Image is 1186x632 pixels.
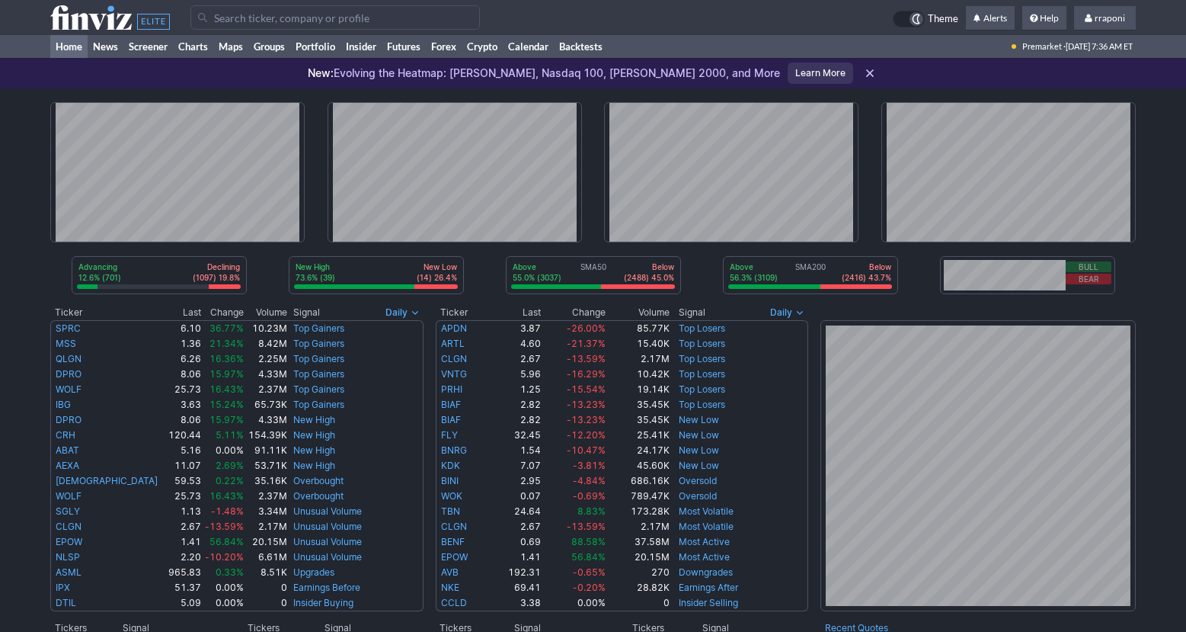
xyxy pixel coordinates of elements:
[488,382,542,397] td: 1.25
[209,490,244,502] span: 16.43%
[293,399,344,410] a: Top Gainers
[165,336,202,351] td: 1.36
[567,521,606,532] span: -13.59%
[679,338,725,349] a: Top Losers
[56,536,82,547] a: EPOW
[488,504,542,519] td: 24.64
[606,565,670,580] td: 270
[56,383,82,395] a: WOLF
[385,305,408,320] span: Daily
[542,595,606,611] td: 0.00%
[165,504,202,519] td: 1.13
[209,383,244,395] span: 16.43%
[542,305,606,320] th: Change
[606,443,670,458] td: 24.17K
[293,414,335,425] a: New High
[293,460,335,471] a: New High
[293,551,362,563] a: Unusual Volume
[606,473,670,489] td: 686.16K
[245,382,287,397] td: 2.37M
[766,305,808,320] button: Signals interval
[1066,35,1133,58] span: [DATE] 7:36 AM ET
[245,412,287,428] td: 4.33M
[293,475,344,486] a: Overbought
[441,399,461,410] a: BIAF
[606,580,670,595] td: 28.82K
[293,597,353,608] a: Insider Buying
[202,305,245,320] th: Change
[679,429,719,441] a: New Low
[56,582,70,593] a: IPX
[78,261,121,272] p: Advancing
[488,595,542,611] td: 3.38
[417,272,457,283] p: (14) 26.4%
[567,429,606,441] span: -12.20%
[165,428,202,443] td: 120.44
[513,261,561,272] p: Above
[165,473,202,489] td: 59.53
[56,597,76,608] a: DTIL
[56,429,75,441] a: CRH
[165,320,202,336] td: 6.10
[606,305,670,320] th: Volume
[436,305,488,320] th: Ticker
[165,550,202,565] td: 2.20
[245,580,287,595] td: 0
[216,475,244,486] span: 0.22%
[567,399,606,410] span: -13.23%
[679,521,734,532] a: Most Volatile
[441,490,462,502] a: WOK
[488,580,542,595] td: 69.41
[56,399,71,410] a: IBG
[488,489,542,504] td: 0.07
[567,353,606,364] span: -13.59%
[606,504,670,519] td: 173.28K
[679,399,725,410] a: Top Losers
[1066,261,1111,272] button: Bull
[679,353,725,364] a: Top Losers
[842,261,891,272] p: Below
[245,336,287,351] td: 8.42M
[573,490,606,502] span: -0.69%
[488,473,542,489] td: 2.95
[679,566,733,578] a: Downgrades
[293,490,344,502] a: Overbought
[730,272,778,283] p: 56.3% (3109)
[606,336,670,351] td: 15.40K
[488,534,542,550] td: 0.69
[606,320,670,336] td: 85.77K
[293,505,362,517] a: Unusual Volume
[293,521,362,532] a: Unusual Volume
[245,443,287,458] td: 91.11K
[441,353,467,364] a: CLGN
[573,460,606,471] span: -3.81%
[340,35,382,58] a: Insider
[606,428,670,443] td: 25.41K
[488,458,542,473] td: 7.07
[606,595,670,611] td: 0
[56,521,82,532] a: CLGN
[293,536,362,547] a: Unusual Volume
[679,460,719,471] a: New Low
[441,338,465,349] a: ARTL
[216,566,244,578] span: 0.33%
[1022,6,1066,30] a: Help
[788,63,853,84] a: Learn More
[928,11,958,27] span: Theme
[571,536,606,547] span: 88.58%
[216,460,244,471] span: 2.69%
[462,35,503,58] a: Crypto
[488,519,542,534] td: 2.67
[245,473,287,489] td: 35.16K
[567,338,606,349] span: -21.37%
[441,582,459,593] a: NKE
[165,565,202,580] td: 965.83
[624,272,674,283] p: (2488) 45.0%
[202,580,245,595] td: 0.00%
[245,534,287,550] td: 20.15M
[56,444,79,456] a: ABAT
[56,505,80,517] a: SGLY
[173,35,213,58] a: Charts
[165,367,202,382] td: 8.06
[165,595,202,611] td: 5.09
